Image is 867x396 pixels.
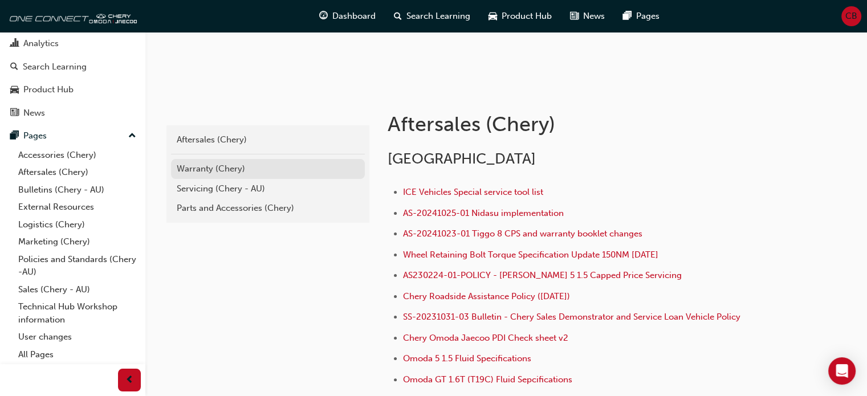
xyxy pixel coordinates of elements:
[845,10,857,23] span: CB
[502,10,552,23] span: Product Hub
[23,129,47,142] div: Pages
[623,9,632,23] span: pages-icon
[10,108,19,119] span: news-icon
[14,216,141,234] a: Logistics (Chery)
[403,228,642,239] a: AS-20241023-01 Tiggo 8 CPS and warranty booklet changes
[6,5,137,27] img: oneconnect
[403,250,658,260] a: Wheel Retaining Bolt Torque Specification Update 150NM [DATE]
[14,251,141,281] a: Policies and Standards (Chery -AU)
[14,146,141,164] a: Accessories (Chery)
[406,10,470,23] span: Search Learning
[23,37,59,50] div: Analytics
[23,60,87,74] div: Search Learning
[403,187,543,197] a: ICE Vehicles Special service tool list
[14,233,141,251] a: Marketing (Chery)
[10,39,19,49] span: chart-icon
[5,79,141,100] a: Product Hub
[14,346,141,364] a: All Pages
[14,198,141,216] a: External Resources
[385,5,479,28] a: search-iconSearch Learning
[171,198,365,218] a: Parts and Accessories (Chery)
[5,125,141,146] button: Pages
[10,131,19,141] span: pages-icon
[310,5,385,28] a: guage-iconDashboard
[128,129,136,144] span: up-icon
[489,9,497,23] span: car-icon
[23,83,74,96] div: Product Hub
[403,333,568,343] a: Chery Omoda Jaecoo PDI Check sheet v2
[403,374,572,385] a: Omoda GT 1.6T (T19C) Fluid Sepcifications
[403,353,531,364] a: Omoda 5 1.5 Fluid Specifications
[394,9,402,23] span: search-icon
[388,112,762,137] h1: Aftersales (Chery)
[332,10,376,23] span: Dashboard
[10,62,18,72] span: search-icon
[171,159,365,179] a: Warranty (Chery)
[14,281,141,299] a: Sales (Chery - AU)
[14,298,141,328] a: Technical Hub Workshop information
[403,312,740,322] a: SS-20231031-03 Bulletin - Chery Sales Demonstrator and Service Loan Vehicle Policy
[23,107,45,120] div: News
[177,162,359,175] div: Warranty (Chery)
[479,5,561,28] a: car-iconProduct Hub
[614,5,669,28] a: pages-iconPages
[177,133,359,146] div: Aftersales (Chery)
[403,208,564,218] a: AS-20241025-01 Nidasu implementation
[583,10,605,23] span: News
[403,291,570,301] a: Chery Roadside Assistance Policy ([DATE])
[171,130,365,150] a: Aftersales (Chery)
[14,328,141,346] a: User changes
[14,181,141,199] a: Bulletins (Chery - AU)
[828,357,856,385] div: Open Intercom Messenger
[14,164,141,181] a: Aftersales (Chery)
[10,85,19,95] span: car-icon
[403,270,682,280] a: AS230224-01-POLICY - [PERSON_NAME] 5 1.5 Capped Price Servicing
[561,5,614,28] a: news-iconNews
[177,202,359,215] div: Parts and Accessories (Chery)
[5,56,141,77] a: Search Learning
[5,103,141,124] a: News
[388,150,536,168] span: [GEOGRAPHIC_DATA]
[171,179,365,199] a: Servicing (Chery - AU)
[5,33,141,54] a: Analytics
[319,9,328,23] span: guage-icon
[636,10,660,23] span: Pages
[177,182,359,195] div: Servicing (Chery - AU)
[125,373,134,387] span: prev-icon
[841,6,861,26] button: CB
[570,9,579,23] span: news-icon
